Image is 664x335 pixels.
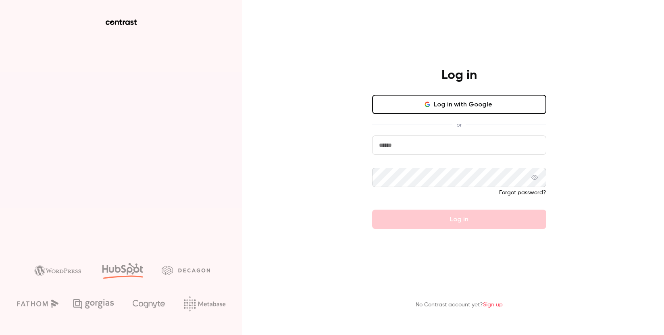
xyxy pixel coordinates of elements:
[416,301,503,309] p: No Contrast account yet?
[162,266,210,275] img: decagon
[372,95,546,114] button: Log in with Google
[452,121,466,129] span: or
[483,302,503,308] a: Sign up
[499,190,546,196] a: Forgot password?
[441,67,477,83] h4: Log in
